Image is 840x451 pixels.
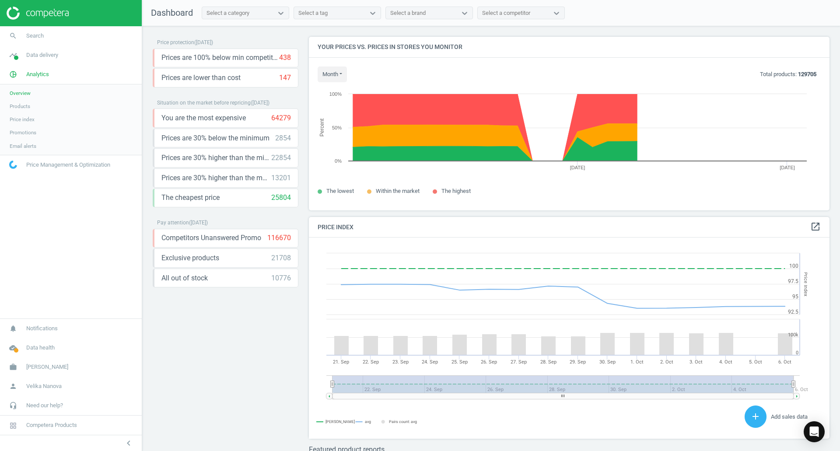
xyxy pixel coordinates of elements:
tspan: 29. Sep [570,359,586,365]
span: Add sales data [771,413,808,420]
text: 100k [788,332,798,338]
div: 116670 [267,233,291,243]
img: ajHJNr6hYgQAAAAASUVORK5CYII= [7,7,69,20]
span: The highest [441,188,471,194]
span: Within the market [376,188,420,194]
text: 0% [335,158,342,164]
div: 147 [279,73,291,83]
i: chevron_left [123,438,134,448]
i: pie_chart_outlined [5,66,21,83]
span: You are the most expensive [161,113,246,123]
span: Price index [10,116,35,123]
span: Prices are 30% higher than the maximal [161,173,271,183]
tspan: [DATE] [780,165,795,170]
button: add [745,406,766,428]
tspan: 25. Sep [451,359,468,365]
i: headset_mic [5,397,21,414]
span: Email alerts [10,143,36,150]
span: Pay attention [157,220,189,226]
i: cloud_done [5,339,21,356]
span: ( [DATE] ) [251,100,269,106]
text: 97.5 [788,278,798,284]
text: 0 [796,350,798,356]
span: The cheapest price [161,193,220,203]
span: Promotions [10,129,36,136]
span: Prices are 100% below min competitor [161,53,279,63]
h4: Your prices vs. prices in stores you monitor [309,37,829,57]
span: Prices are 30% higher than the minimum [161,153,271,163]
tspan: 1. Oct [630,359,644,365]
p: Total products: [760,70,816,78]
tspan: 28. Sep [540,359,556,365]
span: All out of stock [161,273,208,283]
span: Prices are 30% below the minimum [161,133,269,143]
tspan: 5. Oct [749,359,762,365]
i: timeline [5,47,21,63]
text: 95 [792,294,798,300]
span: Overview [10,90,31,97]
div: 438 [279,53,291,63]
i: open_in_new [810,221,821,232]
span: Search [26,32,44,40]
tspan: [DATE] [570,165,585,170]
button: month [318,66,347,82]
i: notifications [5,320,21,337]
tspan: [PERSON_NAME] [325,420,355,424]
text: 50% [332,125,342,130]
tspan: 4. Oct [719,359,732,365]
tspan: Pairs count: avg [389,420,417,424]
span: [PERSON_NAME] [26,363,68,371]
span: Analytics [26,70,49,78]
span: Velika Nanova [26,382,62,390]
div: Select a brand [390,9,426,17]
span: Price Management & Optimization [26,161,110,169]
span: Prices are lower than cost [161,73,241,83]
div: Select a competitor [482,9,530,17]
span: ( [DATE] ) [189,220,208,226]
div: 21708 [271,253,291,263]
a: open_in_new [810,221,821,233]
text: 100 [789,263,798,269]
span: Dashboard [151,7,193,18]
tspan: 6. Oct [795,387,808,392]
tspan: avg [365,420,371,424]
span: Notifications [26,325,58,332]
div: Open Intercom Messenger [804,421,825,442]
tspan: 26. Sep [481,359,497,365]
tspan: Price Index [803,272,808,296]
span: Products [10,103,30,110]
i: search [5,28,21,44]
tspan: 21. Sep [333,359,349,365]
tspan: 2. Oct [660,359,673,365]
span: Exclusive products [161,253,219,263]
tspan: Percent [319,118,325,136]
div: 10776 [271,273,291,283]
span: Competitors Unanswered Promo [161,233,261,243]
i: work [5,359,21,375]
span: The lowest [326,188,354,194]
i: add [750,411,761,422]
span: Data health [26,344,55,352]
span: Competera Products [26,421,77,429]
h4: Price Index [309,217,829,238]
i: person [5,378,21,395]
tspan: 3. Oct [689,359,703,365]
button: chevron_left [118,437,140,449]
span: Need our help? [26,402,63,409]
tspan: 24. Sep [422,359,438,365]
div: Select a category [206,9,249,17]
div: 13201 [271,173,291,183]
div: 22854 [271,153,291,163]
div: 64279 [271,113,291,123]
b: 129705 [798,71,816,77]
span: ( [DATE] ) [194,39,213,45]
tspan: 22. Sep [363,359,379,365]
tspan: 30. Sep [599,359,616,365]
div: 2854 [275,133,291,143]
div: Select a tag [298,9,328,17]
span: Price protection [157,39,194,45]
span: Data delivery [26,51,58,59]
div: 25804 [271,193,291,203]
text: 100% [329,91,342,97]
text: 92.5 [788,309,798,315]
